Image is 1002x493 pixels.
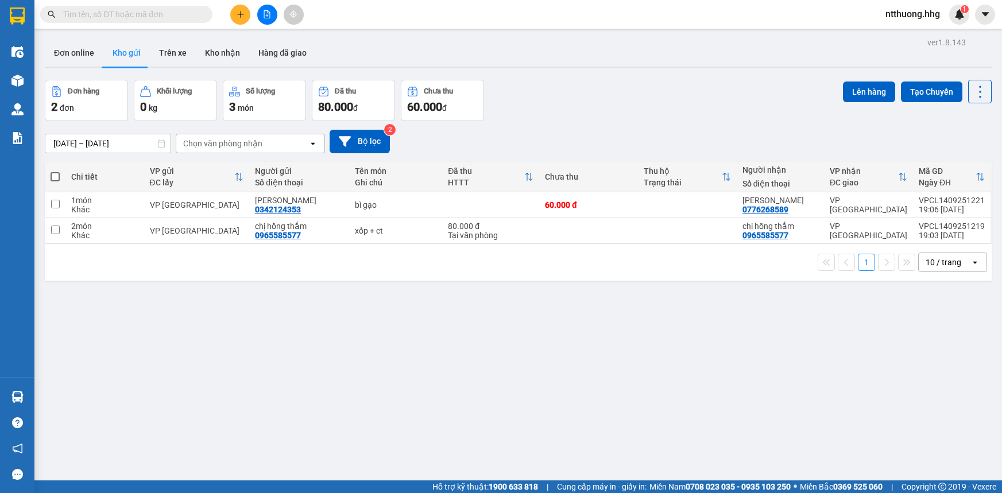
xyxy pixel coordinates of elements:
div: Đã thu [448,166,524,176]
div: VP nhận [830,166,898,176]
span: Cung cấp máy in - giấy in: [557,480,647,493]
span: copyright [938,483,946,491]
div: ĐC lấy [150,178,235,187]
button: Chưa thu60.000đ [401,80,484,121]
button: Đã thu80.000đ [312,80,395,121]
div: VPCL1409251221 [919,196,985,205]
div: Ngày ĐH [919,178,976,187]
img: warehouse-icon [11,46,24,58]
button: Bộ lọc [330,130,390,153]
span: Miền Bắc [800,480,883,493]
div: ĐC giao [830,178,898,187]
span: đ [353,103,358,112]
strong: 1900 633 818 [489,482,538,491]
span: 80.000 [318,100,353,114]
span: aim [289,10,297,18]
div: chị hồng thắm [255,222,343,231]
button: Khối lượng0kg [134,80,217,121]
span: kg [149,103,157,112]
div: 80.000 đ [448,222,533,231]
div: Số lượng [246,87,275,95]
span: 2 [51,100,57,114]
button: caret-down [975,5,995,25]
button: Đơn online [45,39,103,67]
img: icon-new-feature [954,9,965,20]
div: Chưa thu [545,172,632,181]
th: Toggle SortBy [442,162,539,192]
div: Khác [71,231,138,240]
div: Người nhận [742,165,818,174]
th: Toggle SortBy [144,162,250,192]
span: | [547,480,548,493]
span: đơn [60,103,74,112]
input: Tìm tên, số ĐT hoặc mã đơn [63,8,199,21]
sup: 1 [961,5,969,13]
div: 19:03 [DATE] [919,231,985,240]
th: Toggle SortBy [913,162,991,192]
span: Hỗ trợ kỹ thuật: [432,480,538,493]
img: warehouse-icon [11,391,24,403]
button: Kho gửi [103,39,150,67]
button: Đơn hàng2đơn [45,80,128,121]
button: plus [230,5,250,25]
svg: open [970,258,980,267]
strong: 0369 525 060 [833,482,883,491]
div: Thu hộ [644,166,722,176]
div: Chọn văn phòng nhận [183,138,262,149]
span: 3 [229,100,235,114]
button: Lên hàng [843,81,895,102]
div: VP gửi [150,166,235,176]
div: Số điện thoại [255,178,343,187]
button: Số lượng3món [223,80,306,121]
div: Anh Quy [255,196,343,205]
span: 1 [962,5,966,13]
div: 1 món [71,196,138,205]
span: file-add [263,10,271,18]
div: Tên món [355,166,436,176]
button: file-add [257,5,277,25]
div: VP [GEOGRAPHIC_DATA] [830,222,907,240]
div: Người gửi [255,166,343,176]
button: Trên xe [150,39,196,67]
div: VP [GEOGRAPHIC_DATA] [150,200,244,209]
span: | [891,480,893,493]
img: warehouse-icon [11,103,24,115]
div: 2 món [71,222,138,231]
span: ntthuong.hhg [876,7,949,21]
span: 60.000 [407,100,442,114]
div: Ghi chú [355,178,436,187]
div: Đơn hàng [68,87,99,95]
div: chị hồng thắm [742,222,818,231]
div: Số điện thoại [742,179,818,188]
div: Đã thu [335,87,356,95]
div: VPCL1409251219 [919,222,985,231]
span: món [238,103,254,112]
span: 0 [140,100,146,114]
div: 0776268589 [742,205,788,214]
button: Hàng đã giao [249,39,316,67]
div: Trạng thái [644,178,722,187]
button: Kho nhận [196,39,249,67]
span: search [48,10,56,18]
input: Select a date range. [45,134,171,153]
div: Khác [71,205,138,214]
div: Chi tiết [71,172,138,181]
div: 0965585577 [742,231,788,240]
span: Miền Nam [649,480,791,493]
div: Chưa thu [424,87,453,95]
span: notification [12,443,23,454]
div: 10 / trang [926,257,961,268]
svg: open [308,139,318,148]
div: bì gạo [355,200,436,209]
sup: 2 [384,124,396,135]
button: 1 [858,254,875,271]
div: 60.000 đ [545,200,632,209]
div: Mã GD [919,166,976,176]
div: Khối lượng [157,87,192,95]
button: aim [284,5,304,25]
span: ⚪️ [794,484,797,489]
div: HTTT [448,178,524,187]
span: plus [237,10,245,18]
th: Toggle SortBy [824,162,913,192]
div: ver 1.8.143 [927,36,966,49]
